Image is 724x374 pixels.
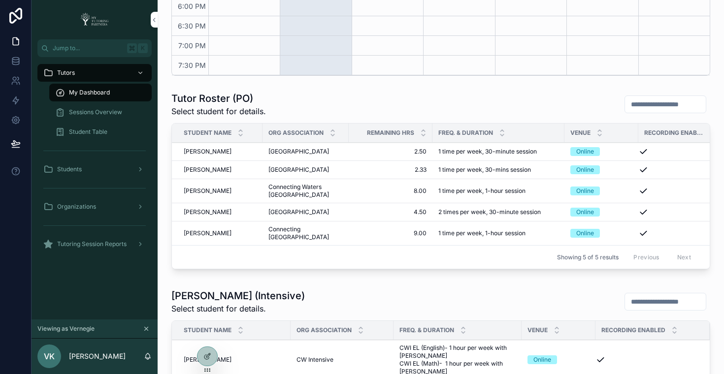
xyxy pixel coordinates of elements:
a: Students [37,160,152,178]
span: [PERSON_NAME] [184,166,231,174]
span: [PERSON_NAME] [184,229,231,237]
a: [GEOGRAPHIC_DATA] [268,208,343,216]
span: 7:00 PM [176,41,208,50]
span: Venue [527,326,548,334]
span: Student Table [69,128,107,136]
h1: Tutor Roster (PO) [171,92,266,105]
span: [GEOGRAPHIC_DATA] [268,208,329,216]
a: Online [570,165,632,174]
span: Sessions Overview [69,108,122,116]
div: Online [576,147,594,156]
a: Online [570,229,632,238]
div: Online [576,187,594,195]
a: 1 time per week, 30-mins session [438,166,559,174]
span: 1 time per week, 30-minute session [438,148,537,156]
span: 2 times per week, 30-minute session [438,208,541,216]
a: Tutoring Session Reports [37,235,152,253]
div: Online [533,355,551,364]
span: Freq. & Duration [399,326,454,334]
img: App logo [77,12,112,28]
span: Showing 5 of 5 results [557,253,619,261]
h1: [PERSON_NAME] (Intensive) [171,289,305,303]
span: Select student for details. [171,105,266,117]
a: Tutors [37,64,152,82]
a: Organizations [37,198,152,216]
div: Online [576,165,594,174]
a: 1 time per week, 1-hour session [438,187,559,195]
a: 1 time per week, 1-hour session [438,229,559,237]
span: Venue [570,129,591,137]
span: VK [44,350,55,362]
span: Remaining Hrs [367,129,414,137]
div: Online [576,208,594,217]
span: 1 time per week, 1-hour session [438,187,526,195]
a: Online [570,208,632,217]
a: [PERSON_NAME] [184,166,257,174]
span: Recording Enabled [644,129,705,137]
a: Online [570,147,632,156]
a: 4.50 [355,208,427,216]
span: Student Name [184,129,231,137]
span: [GEOGRAPHIC_DATA] [268,166,329,174]
a: Sessions Overview [49,103,152,121]
span: [PERSON_NAME] [184,187,231,195]
span: 1 time per week, 30-mins session [438,166,531,174]
a: 9.00 [355,229,427,237]
span: Tutoring Session Reports [57,240,127,248]
a: Online [527,355,590,364]
span: 6:00 PM [175,2,208,10]
span: Student Name [184,326,231,334]
span: Jump to... [53,44,123,52]
a: 2.33 [355,166,427,174]
button: Jump to...K [37,39,152,57]
span: Students [57,165,82,173]
a: Connecting Waters [GEOGRAPHIC_DATA] [268,183,343,199]
span: CW Intensive [296,356,333,364]
a: [PERSON_NAME] [184,229,257,237]
span: Tutors [57,69,75,77]
span: 7:30 PM [176,61,208,69]
span: Org Association [296,326,352,334]
span: 6:30 PM [175,22,208,30]
span: [PERSON_NAME] [184,356,231,364]
a: CW Intensive [296,356,388,364]
div: Online [576,229,594,238]
a: 2.50 [355,148,427,156]
a: Connecting [GEOGRAPHIC_DATA] [268,225,343,241]
span: Organizations [57,203,96,211]
span: [PERSON_NAME] [184,148,231,156]
a: [PERSON_NAME] [184,148,257,156]
a: 2 times per week, 30-minute session [438,208,559,216]
a: [PERSON_NAME] [184,208,257,216]
a: 1 time per week, 30-minute session [438,148,559,156]
span: Select student for details. [171,303,305,314]
span: My Dashboard [69,89,110,96]
a: 8.00 [355,187,427,195]
a: My Dashboard [49,84,152,101]
a: [PERSON_NAME] [184,187,257,195]
span: [PERSON_NAME] [184,208,231,216]
span: Freq. & Duration [438,129,493,137]
a: Online [570,187,632,195]
span: Org Association [268,129,324,137]
a: [GEOGRAPHIC_DATA] [268,148,343,156]
span: Viewing as Vernegie [37,325,95,333]
span: 1 time per week, 1-hour session [438,229,526,237]
a: Student Table [49,123,152,141]
span: Recording Enabled [601,326,665,334]
a: [PERSON_NAME] [184,356,285,364]
span: [GEOGRAPHIC_DATA] [268,148,329,156]
p: [PERSON_NAME] [69,351,126,361]
div: scrollable content [32,57,158,266]
a: [GEOGRAPHIC_DATA] [268,166,343,174]
span: K [139,44,147,52]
